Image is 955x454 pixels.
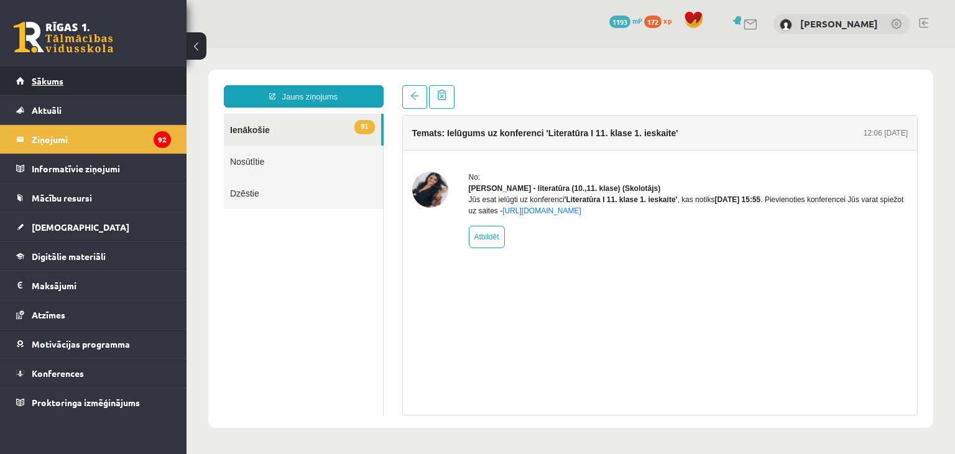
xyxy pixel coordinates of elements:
a: Nosūtītie [37,98,196,129]
span: Konferences [32,368,84,379]
span: Digitālie materiāli [32,251,106,262]
span: mP [632,16,642,25]
span: Mācību resursi [32,192,92,203]
div: No: [282,124,722,135]
a: Motivācijas programma [16,330,171,358]
a: 172 xp [644,16,678,25]
a: [URL][DOMAIN_NAME] [316,159,395,167]
span: Motivācijas programma [32,338,130,350]
img: Āris Voronovs [780,19,792,31]
img: Samanta Balode - literatūra (10.,11. klase) [226,124,262,160]
a: Maksājumi [16,271,171,300]
a: Ziņojumi92 [16,125,171,154]
span: [DEMOGRAPHIC_DATA] [32,221,129,233]
span: 91 [168,72,188,86]
span: Aktuāli [32,104,62,116]
a: Atbildēt [282,178,318,200]
span: Atzīmes [32,309,65,320]
div: 12:06 [DATE] [677,80,721,91]
a: Konferences [16,359,171,387]
span: Sākums [32,75,63,86]
legend: Ziņojumi [32,125,171,154]
span: Proktoringa izmēģinājums [32,397,140,408]
a: Aktuāli [16,96,171,124]
a: [DEMOGRAPHIC_DATA] [16,213,171,241]
span: 172 [644,16,662,28]
legend: Maksājumi [32,271,171,300]
a: Mācību resursi [16,183,171,212]
b: [DATE] 15:55 [528,147,574,156]
a: Atzīmes [16,300,171,329]
div: Jūs esat ielūgti uz konferenci , kas notiks . Pievienoties konferencei Jūs varat spiežot uz saites - [282,146,722,169]
b: 'Literatūra I 11. klase 1. ieskaite' [378,147,491,156]
strong: [PERSON_NAME] - literatūra (10.,11. klase) (Skolotājs) [282,136,474,145]
span: xp [663,16,671,25]
legend: Informatīvie ziņojumi [32,154,171,183]
a: Sākums [16,67,171,95]
a: Dzēstie [37,129,196,161]
h4: Temats: Ielūgums uz konferenci 'Literatūra I 11. klase 1. ieskaite' [226,80,492,90]
a: Rīgas 1. Tālmācības vidusskola [14,22,113,53]
i: 92 [154,131,171,148]
a: Digitālie materiāli [16,242,171,271]
a: Jauns ziņojums [37,37,197,60]
a: Informatīvie ziņojumi [16,154,171,183]
a: [PERSON_NAME] [800,17,878,30]
a: 91Ienākošie [37,66,195,98]
a: Proktoringa izmēģinājums [16,388,171,417]
span: 1193 [609,16,630,28]
a: 1193 mP [609,16,642,25]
